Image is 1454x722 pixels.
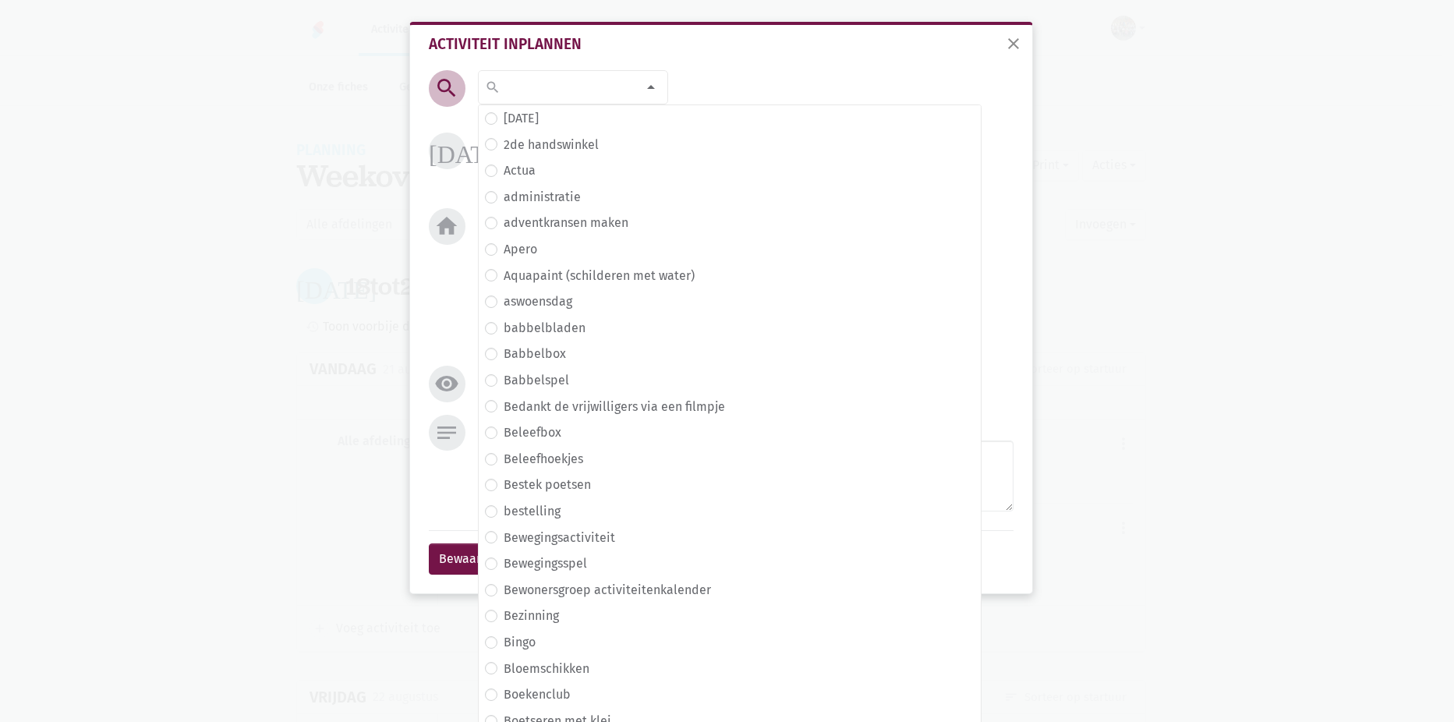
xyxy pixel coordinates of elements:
[434,371,459,396] i: visibility
[504,632,536,653] label: Bingo
[429,543,491,575] button: Bewaar
[434,76,459,101] i: search
[504,423,561,443] label: Beleefbox
[504,344,566,364] label: Babbelbox
[504,528,615,548] label: Bewegingsactiviteit
[504,318,585,338] label: babbelbladen
[504,397,725,417] label: Bedankt de vrijwilligers via een filmpje
[504,108,539,129] label: [DATE]
[504,213,628,233] label: adventkransen maken
[504,161,536,181] label: Actua
[504,685,571,705] label: Boekenclub
[429,37,1014,51] div: Activiteit inplannen
[504,475,591,495] label: Bestek poetsen
[504,187,581,207] label: administratie
[434,214,459,239] i: home
[998,28,1029,62] button: sluiten
[504,501,561,522] label: bestelling
[504,580,711,600] label: Bewonersgroep activiteitenkalender
[504,449,583,469] label: Beleefhoekjes
[429,138,509,163] i: [DATE]
[504,266,695,286] label: Aquapaint (schilderen met water)
[504,292,572,312] label: aswoensdag
[504,239,537,260] label: Apero
[504,659,589,679] label: Bloemschikken
[504,135,599,155] label: 2de handswinkel
[434,420,459,445] i: notes
[504,606,559,626] label: Bezinning
[504,370,569,391] label: Babbelspel
[1004,34,1023,53] span: close
[504,554,587,574] label: Bewegingsspel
